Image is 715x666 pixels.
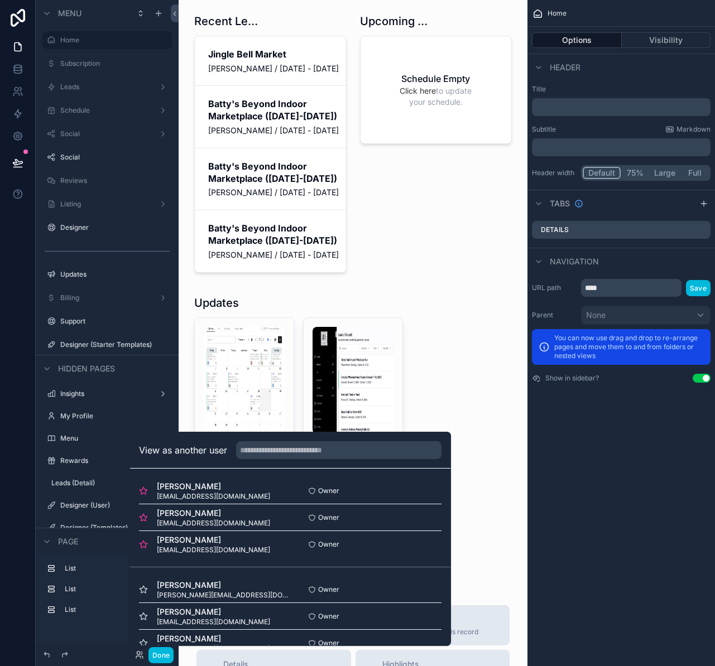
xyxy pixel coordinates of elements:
[157,546,270,554] span: [EMAIL_ADDRESS][DOMAIN_NAME]
[583,167,621,179] button: Default
[60,501,165,510] label: Designer (User)
[665,125,711,134] a: Markdown
[581,306,711,325] button: None
[60,36,165,45] label: Home
[318,486,339,495] span: Owner
[139,443,227,457] h2: View as another user
[60,317,165,326] label: Support
[60,293,150,302] label: Billing
[676,125,711,134] span: Markdown
[686,280,711,296] button: Save
[550,256,599,267] span: Navigation
[65,605,163,614] label: List
[60,340,165,349] label: Designer (Starter Templates)
[60,129,150,138] label: Social
[532,168,577,177] label: Header width
[65,585,163,593] label: List
[318,585,339,594] span: Owner
[148,647,174,663] button: Done
[157,633,270,644] span: [PERSON_NAME]
[157,508,270,519] span: [PERSON_NAME]
[621,167,649,179] button: 75%
[318,639,339,648] span: Owner
[157,606,270,617] span: [PERSON_NAME]
[157,580,290,591] span: [PERSON_NAME]
[157,534,270,546] span: [PERSON_NAME]
[60,389,150,398] label: Insights
[318,513,339,522] span: Owner
[622,32,711,48] button: Visibility
[157,492,270,501] span: [EMAIL_ADDRESS][DOMAIN_NAME]
[550,62,580,73] span: Header
[58,8,81,19] span: Menu
[58,363,115,374] span: Hidden pages
[60,270,165,279] label: Updates
[60,83,150,91] label: Leads
[532,283,577,292] label: URL path
[532,125,556,134] label: Subtitle
[60,106,150,115] label: Schedule
[532,138,711,156] div: scrollable content
[649,167,680,179] button: Large
[157,481,270,492] span: [PERSON_NAME]
[60,176,165,185] label: Reviews
[532,32,622,48] button: Options
[60,412,165,421] label: My Profile
[60,456,165,465] label: Rewards
[586,310,606,321] span: None
[541,225,569,234] label: Details
[58,536,78,547] span: Page
[65,564,163,573] label: List
[60,200,150,209] label: Listing
[318,612,339,621] span: Owner
[545,374,599,383] label: Show in sidebar?
[157,617,270,626] span: [EMAIL_ADDRESS][DOMAIN_NAME]
[318,540,339,549] span: Owner
[680,167,709,179] button: Full
[60,523,165,532] label: Designer (Templates)
[157,519,270,528] span: [EMAIL_ADDRESS][DOMAIN_NAME]
[36,554,179,630] div: scrollable content
[60,223,165,232] label: Designer
[548,9,567,18] span: Home
[60,59,165,68] label: Subscription
[60,434,150,443] label: Menu
[550,198,570,209] span: Tabs
[51,479,165,488] label: Leads (Detail)
[532,311,577,320] label: Parent
[532,98,711,116] div: scrollable content
[554,334,704,360] p: You can now use drag and drop to re-arrange pages and move them to and from folders or nested views
[157,644,270,653] span: [EMAIL_ADDRESS][DOMAIN_NAME]
[60,153,165,162] label: Social
[532,85,711,94] label: Title
[157,591,290,600] span: [PERSON_NAME][EMAIL_ADDRESS][DOMAIN_NAME]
